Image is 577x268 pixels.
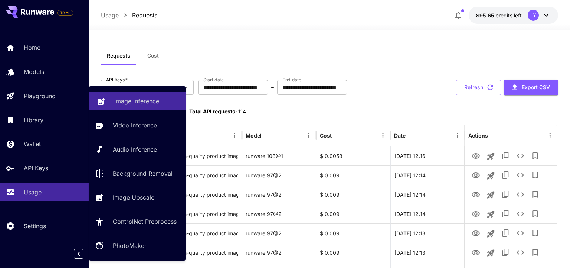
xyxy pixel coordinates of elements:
[147,52,159,59] span: Cost
[452,130,463,141] button: Menu
[74,249,83,259] button: Collapse sidebar
[476,12,496,19] span: $95.65
[101,11,157,20] nav: breadcrumb
[513,206,528,221] button: See details
[528,10,539,21] div: LY
[89,141,186,159] a: Audio Inference
[390,223,465,243] div: 23 Sep, 2025 12:13
[242,185,316,204] div: runware:97@2
[390,146,465,165] div: 23 Sep, 2025 12:16
[316,223,390,243] div: $ 0.009
[113,169,173,178] p: Background Removal
[107,52,130,59] span: Requests
[24,164,48,172] p: API Keys
[468,148,483,163] button: View
[498,226,513,240] button: Copy TaskUUID
[390,204,465,223] div: 23 Sep, 2025 12:14
[528,245,542,260] button: Add to library
[513,245,528,260] button: See details
[332,130,343,141] button: Sort
[271,83,275,92] p: ~
[238,108,246,114] span: 114
[24,139,41,148] p: Wallet
[456,80,501,95] button: Refresh
[89,164,186,183] a: Background Removal
[316,185,390,204] div: $ 0.009
[390,165,465,185] div: 23 Sep, 2025 12:14
[242,146,316,165] div: runware:108@1
[316,146,390,165] div: $ 0.0058
[89,188,186,207] a: Image Upscale
[468,132,488,139] div: Actions
[483,149,498,164] button: Launch in playground
[476,12,522,19] div: $95.6487
[113,241,147,250] p: PhotoMaker
[468,225,483,240] button: View
[316,165,390,185] div: $ 0.009
[79,247,89,261] div: Collapse sidebar
[58,10,73,16] span: TRIAL
[483,246,498,261] button: Launch in playground
[498,206,513,221] button: Copy TaskUUID
[106,77,128,83] label: API Keys
[262,130,273,141] button: Sort
[513,187,528,202] button: See details
[390,243,465,262] div: 23 Sep, 2025 12:13
[504,80,558,95] button: Export CSV
[513,226,528,240] button: See details
[545,130,555,141] button: Menu
[498,187,513,202] button: Copy TaskUUID
[468,245,483,260] button: View
[316,204,390,223] div: $ 0.009
[483,226,498,241] button: Launch in playground
[468,167,483,183] button: View
[498,245,513,260] button: Copy TaskUUID
[24,91,56,100] p: Playground
[229,130,240,141] button: Menu
[203,77,224,83] label: Start date
[528,206,542,221] button: Add to library
[468,187,483,202] button: View
[513,168,528,183] button: See details
[89,116,186,135] a: Video Inference
[24,116,43,125] p: Library
[483,168,498,183] button: Launch in playground
[528,226,542,240] button: Add to library
[394,132,406,139] div: Date
[24,188,42,197] p: Usage
[242,223,316,243] div: runware:97@2
[181,82,191,93] button: Open
[57,8,73,17] span: Add your payment card to enable full platform functionality.
[242,165,316,185] div: runware:97@2
[242,243,316,262] div: runware:97@2
[528,168,542,183] button: Add to library
[320,132,332,139] div: Cost
[24,67,44,76] p: Models
[24,222,46,230] p: Settings
[113,121,157,130] p: Video Inference
[498,168,513,183] button: Copy TaskUUID
[483,207,498,222] button: Launch in playground
[469,7,558,24] button: $95.6487
[246,132,262,139] div: Model
[113,193,154,202] p: Image Upscale
[528,187,542,202] button: Add to library
[468,206,483,221] button: View
[316,243,390,262] div: $ 0.009
[242,204,316,223] div: runware:97@2
[101,11,119,20] p: Usage
[282,77,301,83] label: End date
[132,11,157,20] p: Requests
[496,12,522,19] span: credits left
[113,145,157,154] p: Audio Inference
[89,92,186,110] a: Image Inference
[528,148,542,163] button: Add to library
[24,43,40,52] p: Home
[113,217,177,226] p: ControlNet Preprocess
[378,130,388,141] button: Menu
[483,188,498,203] button: Launch in playground
[406,130,417,141] button: Sort
[304,130,314,141] button: Menu
[513,148,528,163] button: See details
[189,108,237,114] span: Total API requests:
